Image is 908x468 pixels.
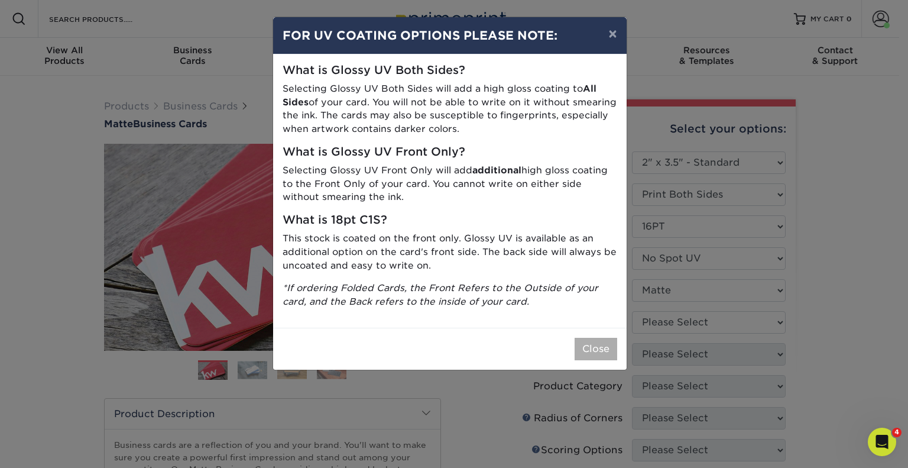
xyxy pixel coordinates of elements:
[892,428,901,437] span: 4
[283,282,598,307] i: *If ordering Folded Cards, the Front Refers to the Outside of your card, and the Back refers to t...
[283,82,617,136] p: Selecting Glossy UV Both Sides will add a high gloss coating to of your card. You will not be abl...
[283,232,617,272] p: This stock is coated on the front only. Glossy UV is available as an additional option on the car...
[868,428,896,456] iframe: Intercom live chat
[283,214,617,227] h5: What is 18pt C1S?
[283,27,617,44] h4: FOR UV COATING OPTIONS PLEASE NOTE:
[283,83,596,108] strong: All Sides
[283,146,617,159] h5: What is Glossy UV Front Only?
[575,338,617,360] button: Close
[283,64,617,78] h5: What is Glossy UV Both Sides?
[472,164,521,176] strong: additional
[283,164,617,204] p: Selecting Glossy UV Front Only will add high gloss coating to the Front Only of your card. You ca...
[599,17,626,50] button: ×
